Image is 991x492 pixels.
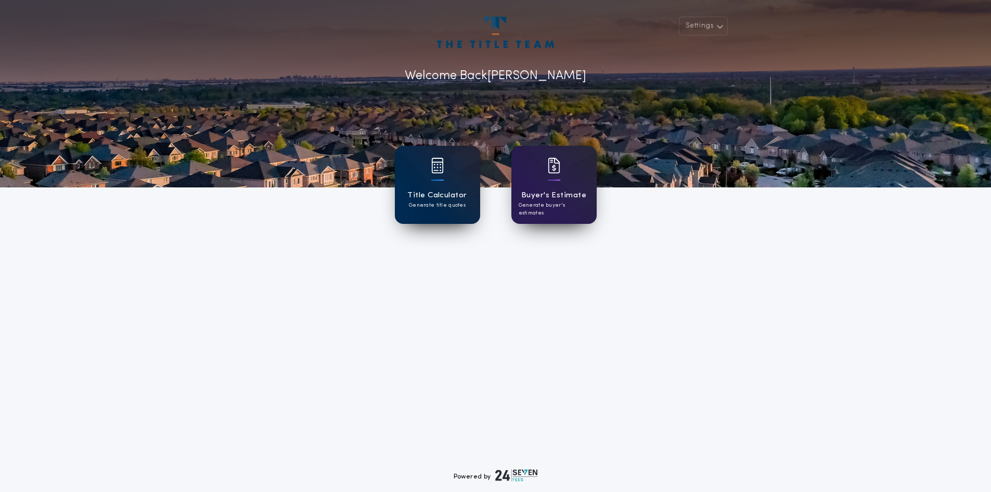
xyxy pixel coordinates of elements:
div: Powered by [454,469,538,482]
p: Generate title quotes [409,201,466,209]
p: Generate buyer's estimates [519,201,589,217]
h1: Title Calculator [407,190,467,201]
img: account-logo [437,17,554,48]
img: card icon [431,158,444,173]
h1: Buyer's Estimate [521,190,586,201]
p: Welcome Back [PERSON_NAME] [405,67,586,85]
button: Settings [679,17,728,35]
img: logo [495,469,538,482]
a: card iconTitle CalculatorGenerate title quotes [395,146,480,224]
a: card iconBuyer's EstimateGenerate buyer's estimates [511,146,597,224]
img: card icon [548,158,560,173]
